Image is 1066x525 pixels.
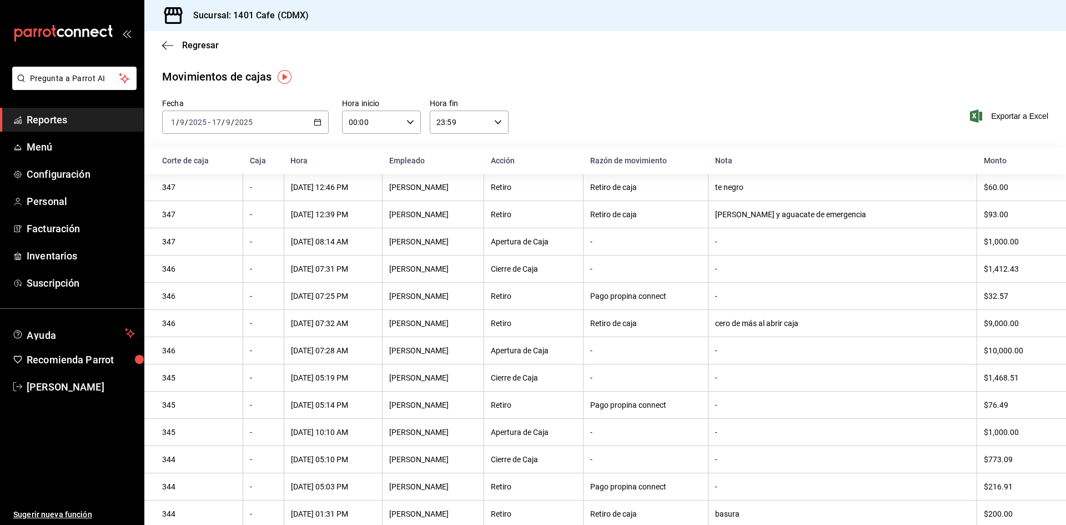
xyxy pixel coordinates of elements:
span: Suscripción [27,276,135,291]
div: Retiro de caja [590,210,701,219]
div: $9,000.00 [984,319,1048,328]
div: 346 [162,292,236,301]
div: 347 [162,183,236,192]
div: [DATE] 07:25 PM [291,292,376,301]
div: [DATE] 07:32 AM [291,319,376,328]
div: - [715,237,970,246]
div: 346 [162,264,236,273]
div: $1,000.00 [984,237,1048,246]
div: Apertura de Caja [491,428,576,437]
span: Pregunta a Parrot AI [30,73,119,84]
div: 344 [162,482,236,491]
div: Apertura de Caja [491,237,576,246]
div: Retiro [491,292,576,301]
div: $1,000.00 [984,428,1048,437]
div: Pago propina connect [590,401,701,409]
div: Pago propina connect [590,292,701,301]
div: - [250,346,277,355]
div: Razón de movimiento [590,156,702,165]
div: $32.57 [984,292,1048,301]
div: - [250,292,277,301]
div: - [590,264,701,273]
div: [PERSON_NAME] [389,482,477,491]
div: 346 [162,346,236,355]
div: Corte de caja [162,156,237,165]
input: -- [179,118,185,127]
div: - [590,346,701,355]
div: Retiro [491,210,576,219]
div: Acción [491,156,577,165]
div: [DATE] 05:14 PM [291,401,376,409]
div: [PERSON_NAME] [389,264,477,273]
div: Movimientos de cajas [162,68,272,85]
div: - [590,428,701,437]
div: Empleado [389,156,477,165]
span: Recomienda Parrot [27,352,135,367]
span: - [208,118,210,127]
div: - [590,455,701,464]
div: Retiro de caja [590,183,701,192]
div: - [715,401,970,409]
div: [PERSON_NAME] [389,401,477,409]
div: Apertura de Caja [491,346,576,355]
span: Personal [27,194,135,209]
div: [PERSON_NAME] [389,183,477,192]
button: Regresar [162,40,219,51]
div: - [250,482,277,491]
div: [DATE] 08:14 AM [291,237,376,246]
div: $1,412.43 [984,264,1048,273]
input: -- [170,118,176,127]
span: / [176,118,179,127]
span: / [222,118,225,127]
div: [DATE] 12:46 PM [291,183,376,192]
div: - [715,455,970,464]
div: [PERSON_NAME] y aguacate de emergencia [715,210,970,219]
div: Cierre de Caja [491,373,576,382]
span: Configuración [27,167,135,182]
div: $1,468.51 [984,373,1048,382]
span: Sugerir nueva función [13,509,135,521]
img: Tooltip marker [278,70,291,84]
div: [PERSON_NAME] [389,346,477,355]
div: te negro [715,183,970,192]
div: Hora [290,156,376,165]
div: [PERSON_NAME] [389,428,477,437]
div: $76.49 [984,401,1048,409]
div: $60.00 [984,183,1048,192]
div: 345 [162,401,236,409]
div: [PERSON_NAME] [389,455,477,464]
div: basura [715,509,970,518]
label: Hora inicio [342,99,421,107]
div: [PERSON_NAME] [389,373,477,382]
div: - [590,373,701,382]
div: Caja [250,156,278,165]
label: Hora fin [430,99,509,107]
div: [DATE] 12:39 PM [291,210,376,219]
div: [DATE] 07:31 PM [291,264,376,273]
button: Exportar a Excel [972,109,1048,123]
button: Pregunta a Parrot AI [12,67,137,90]
div: Retiro de caja [590,509,701,518]
div: Retiro de caja [590,319,701,328]
div: 345 [162,428,236,437]
div: - [250,401,277,409]
input: ---- [234,118,253,127]
div: $200.00 [984,509,1048,518]
h3: Sucursal: 1401 Cafe (CDMX) [184,9,309,22]
input: ---- [188,118,207,127]
div: [PERSON_NAME] [389,210,477,219]
div: - [715,346,970,355]
div: - [715,292,970,301]
span: Menú [27,139,135,154]
div: - [250,237,277,246]
span: Inventarios [27,248,135,263]
span: Reportes [27,112,135,127]
span: Facturación [27,221,135,236]
div: [PERSON_NAME] [389,509,477,518]
div: - [250,210,277,219]
div: $10,000.00 [984,346,1048,355]
div: Monto [984,156,1048,165]
input: -- [225,118,231,127]
span: Ayuda [27,327,120,340]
